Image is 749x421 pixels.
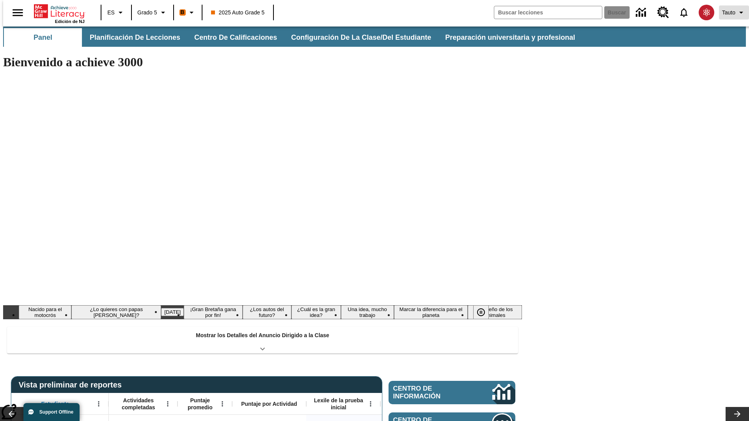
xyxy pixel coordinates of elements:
button: Pausar [473,305,489,319]
button: Carrusel de lecciones, seguir [726,407,749,421]
span: Puntaje por Actividad [241,400,297,407]
div: Subbarra de navegación [3,28,582,47]
button: Diapositiva 5 ¿Los autos del futuro? [243,305,291,319]
span: Centro de información [393,385,466,400]
button: Abrir menú [162,398,174,410]
button: Diapositiva 9 El sueño de los animales [468,305,522,319]
a: Notificaciones [674,2,694,23]
button: Panel [4,28,82,47]
button: Diapositiva 8 Marcar la diferencia para el planeta [394,305,468,319]
button: Diapositiva 4 ¡Gran Bretaña gana por fin! [184,305,242,319]
span: Lexile de la prueba inicial [310,397,367,411]
button: Lenguaje: ES, Selecciona un idioma [104,5,129,19]
div: Portada [34,3,85,24]
button: Perfil/Configuración [719,5,749,19]
span: Grado 5 [137,9,157,17]
h1: Bienvenido a achieve 3000 [3,55,522,69]
span: Estudiante [41,400,69,407]
button: Diapositiva 1 Nacido para el motocrós [19,305,71,319]
div: Subbarra de navegación [3,27,746,47]
button: Abrir menú [93,398,105,410]
button: Diapositiva 2 ¿Lo quieres con papas fritas? [71,305,161,319]
button: Diapositiva 3 Día del Trabajo [161,308,184,316]
button: Preparación universitaria y profesional [439,28,581,47]
span: Support Offline [39,409,73,415]
button: Centro de calificaciones [188,28,283,47]
span: ES [107,9,115,17]
span: Actividades completadas [113,397,164,411]
input: Buscar campo [494,6,602,19]
button: Configuración de la clase/del estudiante [285,28,437,47]
button: Support Offline [23,403,80,421]
button: Abrir menú [365,398,376,410]
span: Tauto [722,9,735,17]
span: 2025 Auto Grade 5 [211,9,265,17]
button: Planificación de lecciones [83,28,186,47]
button: Boost El color de la clase es anaranjado. Cambiar el color de la clase. [176,5,199,19]
a: Centro de información [389,381,515,404]
button: Diapositiva 7 Una idea, mucho trabajo [341,305,394,319]
div: Mostrar los Detalles del Anuncio Dirigido a la Clase [7,327,518,354]
span: Edición de NJ [55,19,85,24]
span: Puntaje promedio [181,397,219,411]
button: Grado: Grado 5, Elige un grado [134,5,171,19]
p: Mostrar los Detalles del Anuncio Dirigido a la Clase [196,331,329,340]
button: Diapositiva 6 ¿Cuál es la gran idea? [291,305,341,319]
span: B [181,7,185,17]
button: Escoja un nuevo avatar [694,2,719,23]
button: Abrir el menú lateral [6,1,29,24]
a: Centro de información [631,2,653,23]
a: Portada [34,4,85,19]
span: Vista preliminar de reportes [19,380,126,389]
div: Pausar [473,305,497,319]
button: Abrir menú [217,398,228,410]
img: avatar image [699,5,714,20]
a: Centro de recursos, Se abrirá en una pestaña nueva. [653,2,674,23]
